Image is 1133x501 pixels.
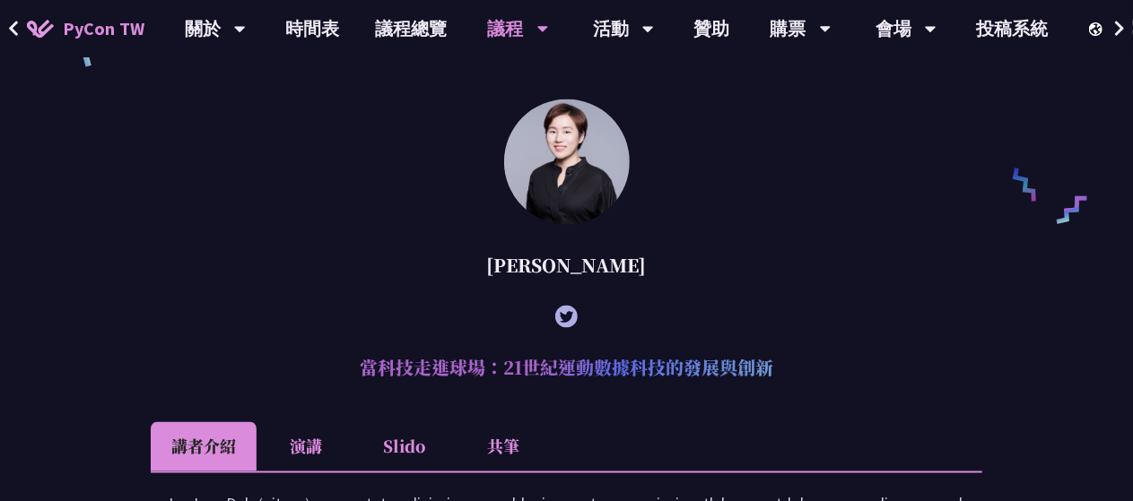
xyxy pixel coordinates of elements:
[151,238,982,292] div: [PERSON_NAME]
[27,20,54,38] img: Home icon of PyCon TW 2025
[454,422,553,471] li: 共筆
[257,422,355,471] li: 演講
[504,99,630,225] img: 林滿新
[9,6,162,51] a: PyCon TW
[151,422,257,471] li: 講者介紹
[63,15,144,42] span: PyCon TW
[1089,22,1107,36] img: Locale Icon
[151,341,982,395] h2: 當科技走進球場：21世紀運動數據科技的發展與創新
[355,422,454,471] li: Slido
